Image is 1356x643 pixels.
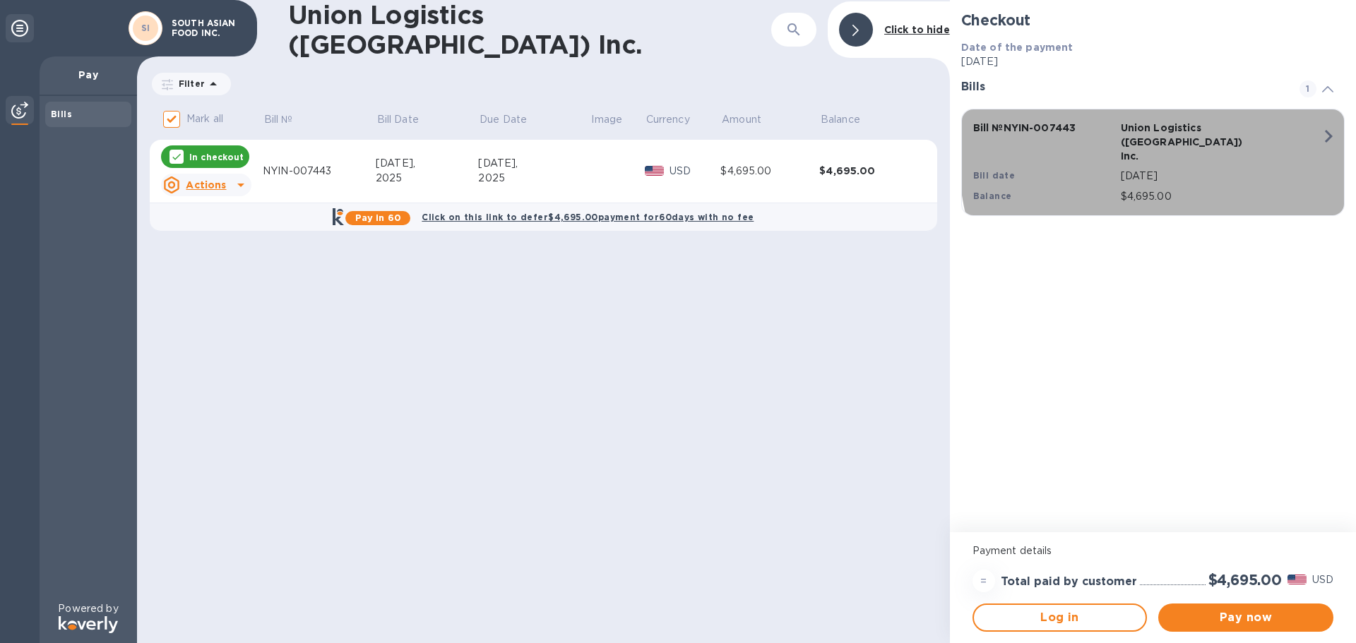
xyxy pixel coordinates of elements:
div: 2025 [376,171,478,186]
p: SOUTH ASIAN FOOD INC. [172,18,242,38]
p: Amount [722,112,761,127]
p: Payment details [973,543,1333,558]
b: Date of the payment [961,42,1073,53]
span: Amount [722,112,780,127]
h2: $4,695.00 [1208,571,1282,589]
u: Actions [186,179,226,191]
p: Balance [821,112,860,127]
p: [DATE] [961,54,1345,69]
span: Bill № [264,112,311,127]
b: Click on this link to defer $4,695.00 payment for 60 days with no fee [422,212,754,222]
div: [DATE], [376,156,478,171]
p: Pay [51,68,126,82]
h3: Bills [961,80,1283,94]
div: $4,695.00 [819,164,918,178]
p: Powered by [58,601,118,616]
p: $4,695.00 [1121,189,1321,204]
button: Log in [973,603,1148,632]
div: $4,695.00 [720,164,819,179]
p: USD [670,164,721,179]
p: Bill Date [377,112,419,127]
p: Bill № NYIN-007443 [973,121,1115,135]
span: Pay now [1170,609,1322,626]
h3: Total paid by customer [1001,575,1137,589]
img: Logo [59,616,118,633]
button: Pay now [1158,603,1333,632]
span: Bill Date [377,112,437,127]
span: Log in [985,609,1135,626]
div: 2025 [478,171,590,186]
img: USD [1287,575,1307,584]
span: Balance [821,112,879,127]
b: Bills [51,109,72,119]
p: Currency [646,112,690,127]
b: Balance [973,191,1012,201]
p: Image [591,112,622,127]
b: Click to hide [884,24,950,35]
p: [DATE] [1121,169,1321,184]
p: Due Date [480,112,527,127]
p: Union Logistics ([GEOGRAPHIC_DATA]) Inc. [1121,121,1263,163]
p: Bill № [264,112,293,127]
b: Bill date [973,170,1016,181]
p: Filter [173,78,205,90]
p: In checkout [189,151,244,163]
span: Due Date [480,112,545,127]
b: SI [141,23,150,33]
button: Bill №NYIN-007443Union Logistics ([GEOGRAPHIC_DATA]) Inc.Bill date[DATE]Balance$4,695.00 [961,109,1345,216]
p: Mark all [186,112,223,126]
img: USD [645,166,664,176]
div: NYIN-007443 [263,164,376,179]
p: USD [1312,572,1333,587]
div: [DATE], [478,156,590,171]
div: = [973,570,995,592]
span: 1 [1299,80,1316,97]
h2: Checkout [961,11,1345,29]
b: Pay in 60 [355,212,401,223]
